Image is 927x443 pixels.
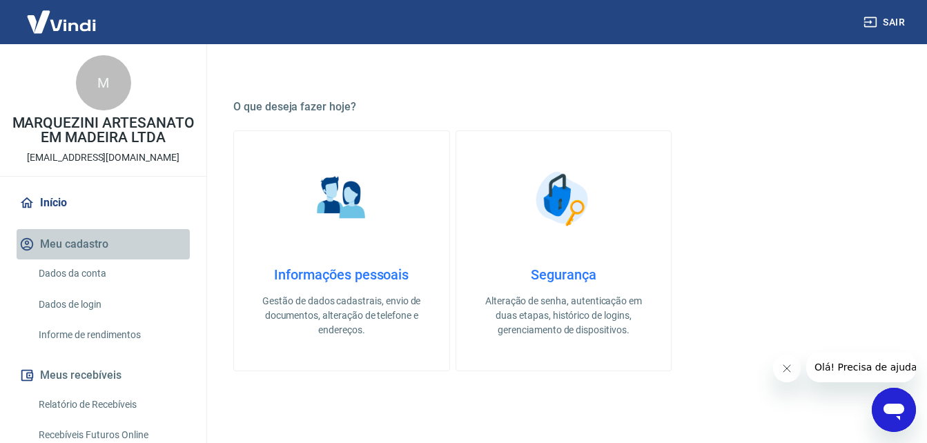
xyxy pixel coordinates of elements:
img: Segurança [529,164,598,233]
p: [EMAIL_ADDRESS][DOMAIN_NAME] [27,150,179,165]
a: Dados da conta [33,259,190,288]
a: Relatório de Recebíveis [33,391,190,419]
a: SegurançaSegurançaAlteração de senha, autenticação em duas etapas, histórico de logins, gerenciam... [456,130,672,371]
button: Meus recebíveis [17,360,190,391]
iframe: Botão para abrir a janela de mensagens [872,388,916,432]
a: Informe de rendimentos [33,321,190,349]
iframe: Mensagem da empresa [806,352,916,382]
p: MARQUEZINI ARTESANATO EM MADEIRA LTDA [11,116,195,145]
img: Vindi [17,1,106,43]
a: Dados de login [33,291,190,319]
img: Informações pessoais [307,164,376,233]
a: Início [17,188,190,218]
p: Alteração de senha, autenticação em duas etapas, histórico de logins, gerenciamento de dispositivos. [478,294,650,337]
button: Meu cadastro [17,229,190,259]
div: M [76,55,131,110]
iframe: Fechar mensagem [773,355,801,382]
a: Informações pessoaisInformações pessoaisGestão de dados cadastrais, envio de documentos, alteraçã... [233,130,450,371]
button: Sair [861,10,910,35]
h4: Segurança [478,266,650,283]
h5: O que deseja fazer hoje? [233,100,894,114]
h4: Informações pessoais [256,266,427,283]
p: Gestão de dados cadastrais, envio de documentos, alteração de telefone e endereços. [256,294,427,337]
span: Olá! Precisa de ajuda? [8,10,116,21]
